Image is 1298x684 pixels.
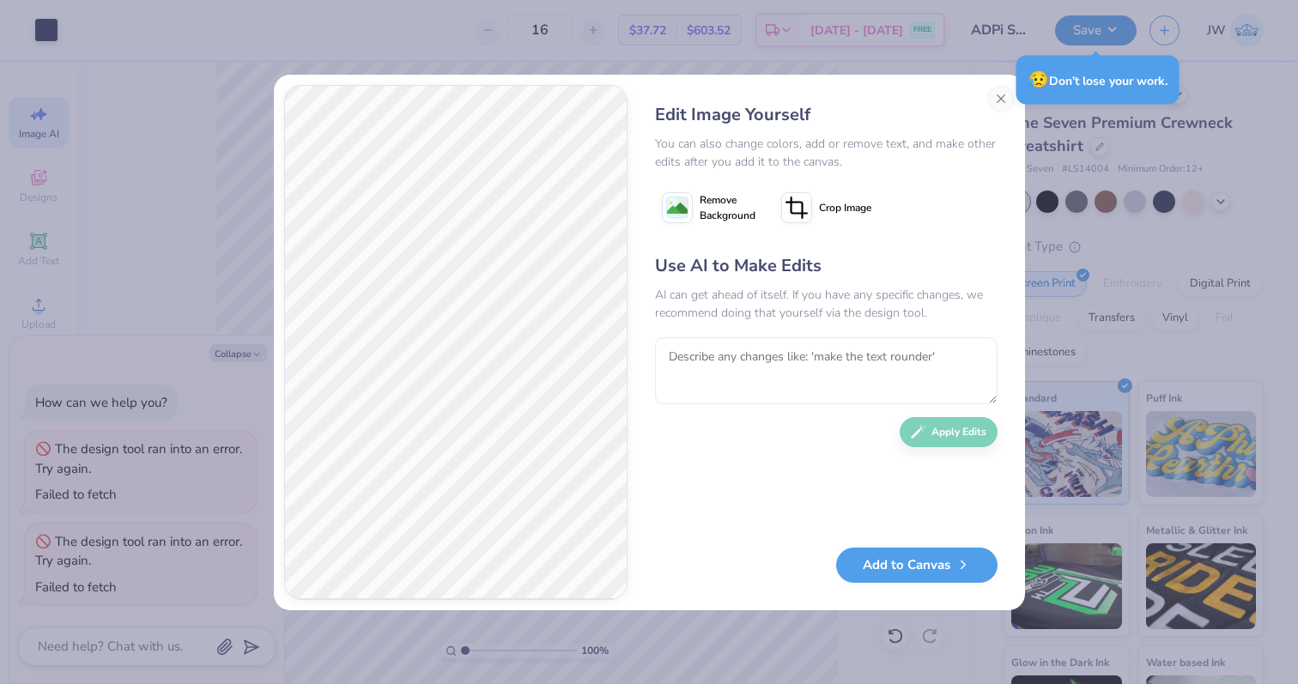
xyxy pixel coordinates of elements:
button: Close [987,85,1015,112]
button: Add to Canvas [836,548,998,583]
span: 😥 [1028,69,1049,91]
div: Edit Image Yourself [655,102,998,128]
div: Don’t lose your work. [1016,56,1180,105]
span: Remove Background [700,192,755,223]
div: You can also change colors, add or remove text, and make other edits after you add it to the canvas. [655,135,998,171]
span: Crop Image [819,200,871,215]
div: AI can get ahead of itself. If you have any specific changes, we recommend doing that yourself vi... [655,286,998,322]
button: Crop Image [774,186,882,229]
div: Use AI to Make Edits [655,253,998,279]
button: Remove Background [655,186,762,229]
